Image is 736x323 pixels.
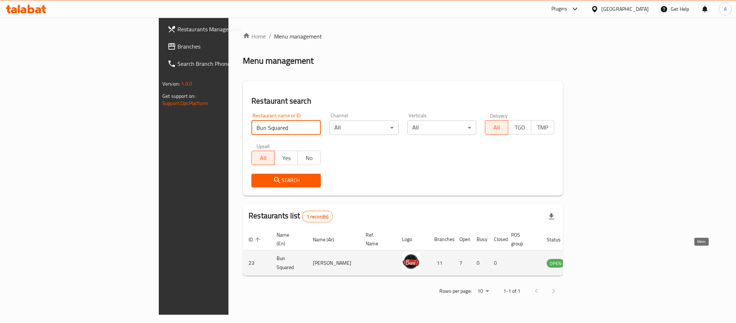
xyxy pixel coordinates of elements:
[302,213,333,220] span: 1 record(s)
[454,228,471,250] th: Open
[488,250,505,276] td: 0
[297,151,321,165] button: No
[429,250,454,276] td: 11
[488,228,505,250] th: Closed
[251,96,554,106] h2: Restaurant search
[162,91,195,101] span: Get support on:
[271,250,307,276] td: Bun Squared
[547,259,564,268] span: OPEN
[490,113,508,118] label: Delivery
[531,120,554,135] button: TMP
[313,235,343,244] span: Name (Ar)
[251,120,321,135] input: Search for restaurant name or ID..
[329,120,399,135] div: All
[488,122,505,133] span: All
[249,210,333,222] h2: Restaurants list
[162,79,180,88] span: Version:
[274,151,298,165] button: Yes
[181,79,192,88] span: 1.0.0
[454,250,471,276] td: 7
[471,250,488,276] td: 0
[366,231,388,248] span: Ref. Name
[439,287,472,296] p: Rows per page:
[508,120,531,135] button: TGO
[471,228,488,250] th: Busy
[302,211,333,222] div: Total records count
[162,55,282,72] a: Search Branch Phone
[511,122,528,133] span: TGO
[243,228,603,276] table: enhanced table
[511,231,532,248] span: POS group
[162,38,282,55] a: Branches
[177,25,276,33] span: Restaurants Management
[277,231,298,248] span: Name (En)
[485,120,508,135] button: All
[402,253,420,270] img: Bun Squared
[249,235,262,244] span: ID
[243,32,563,41] nav: breadcrumb
[551,5,567,13] div: Plugins
[407,120,477,135] div: All
[257,176,315,185] span: Search
[543,208,560,225] div: Export file
[162,99,208,108] a: Support.OpsPlatform
[274,32,322,41] span: Menu management
[255,153,272,163] span: All
[256,144,270,149] label: Upsell
[278,153,295,163] span: Yes
[177,42,276,51] span: Branches
[251,151,275,165] button: All
[534,122,551,133] span: TMP
[503,287,520,296] p: 1-1 of 1
[162,21,282,38] a: Restaurants Management
[177,59,276,68] span: Search Branch Phone
[601,5,649,13] div: [GEOGRAPHIC_DATA]
[547,235,570,244] span: Status
[251,174,321,187] button: Search
[301,153,318,163] span: No
[429,228,454,250] th: Branches
[307,250,360,276] td: [PERSON_NAME]
[724,5,727,13] span: A
[396,228,429,250] th: Logo
[475,286,492,297] div: Rows per page:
